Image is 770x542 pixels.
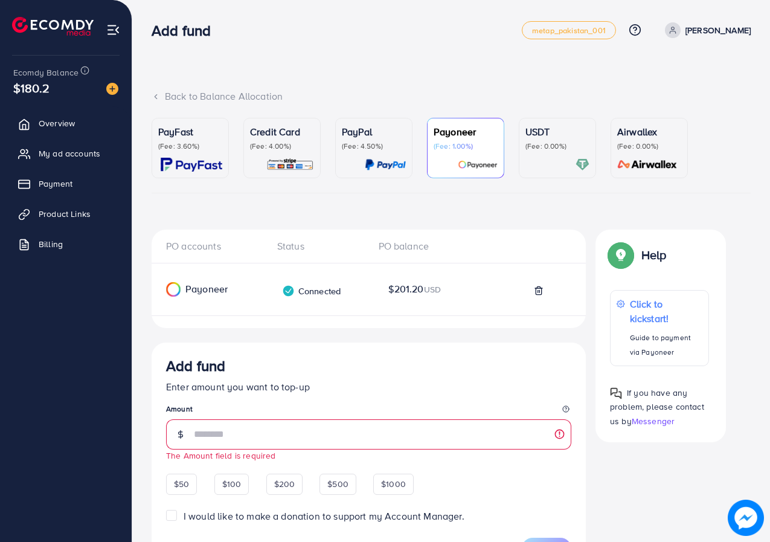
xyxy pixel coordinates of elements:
p: (Fee: 3.60%) [158,141,222,151]
img: card [266,158,314,172]
a: Overview [9,111,123,135]
img: image [728,500,764,536]
a: metap_pakistan_001 [522,21,616,39]
img: Popup guide [610,387,622,399]
p: Credit Card [250,124,314,139]
p: Help [641,248,667,262]
a: Billing [9,232,123,256]
img: card [576,158,589,172]
div: Status [268,239,369,253]
p: (Fee: 0.00%) [617,141,681,151]
img: verified [282,285,295,297]
img: card [365,158,406,172]
h3: Add fund [166,357,225,375]
p: (Fee: 4.50%) [342,141,406,151]
span: My ad accounts [39,147,100,160]
p: Guide to payment via Payoneer [630,331,702,360]
p: (Fee: 0.00%) [525,141,589,151]
img: Popup guide [610,244,632,266]
p: [PERSON_NAME] [685,23,751,37]
div: PO balance [369,239,470,253]
a: Product Links [9,202,123,226]
span: $100 [222,478,242,490]
img: card [614,158,681,172]
img: image [106,83,118,95]
p: (Fee: 1.00%) [434,141,498,151]
p: Airwallex [617,124,681,139]
span: USD [424,283,441,295]
small: The Amount field is required [166,450,275,461]
img: card [161,158,222,172]
span: If you have any problem, please contact us by [610,387,704,427]
p: USDT [525,124,589,139]
span: Ecomdy Balance [13,66,79,79]
span: $200 [274,478,295,490]
div: Back to Balance Allocation [152,89,751,103]
img: Payoneer [166,282,181,297]
img: menu [106,23,120,37]
p: (Fee: 4.00%) [250,141,314,151]
span: $50 [174,478,189,490]
p: Payoneer [434,124,498,139]
span: metap_pakistan_001 [532,27,606,34]
p: PayFast [158,124,222,139]
span: $180.2 [13,79,50,97]
a: [PERSON_NAME] [660,22,751,38]
span: Product Links [39,208,91,220]
span: Messenger [632,415,675,427]
span: $1000 [381,478,406,490]
span: Overview [39,117,75,129]
span: I would like to make a donation to support my Account Manager. [184,509,464,523]
span: Payment [39,178,72,190]
p: Click to kickstart! [630,297,702,326]
p: Enter amount you want to top-up [166,379,571,394]
img: logo [12,17,94,36]
a: Payment [9,172,123,196]
legend: Amount [166,404,571,419]
span: $500 [327,478,348,490]
div: PO accounts [166,239,268,253]
h3: Add fund [152,22,220,39]
p: PayPal [342,124,406,139]
span: Billing [39,238,63,250]
div: Payoneer [152,282,246,297]
div: Connected [282,285,341,297]
img: card [458,158,498,172]
span: $201.20 [388,282,441,296]
a: My ad accounts [9,141,123,166]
